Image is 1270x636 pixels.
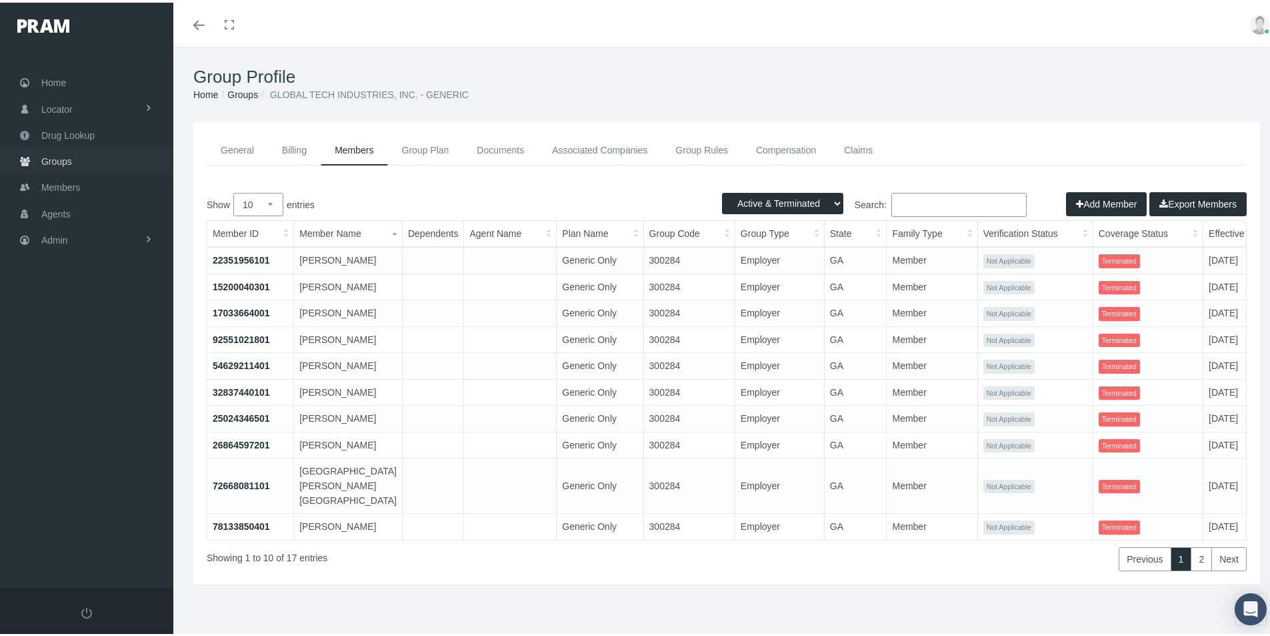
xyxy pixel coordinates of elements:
[887,244,977,271] td: Member
[643,324,735,350] td: 300284
[294,376,403,403] td: [PERSON_NAME]
[227,87,258,97] a: Groups
[557,511,643,537] td: Generic Only
[887,218,977,244] th: Family Type: activate to sort column ascending
[1171,545,1192,569] a: 1
[294,324,403,350] td: [PERSON_NAME]
[1099,518,1140,532] span: Terminated
[1099,477,1140,491] span: Terminated
[983,252,1035,266] span: Not Applicable
[557,271,643,298] td: Generic Only
[1093,218,1203,244] th: Coverage Status: activate to sort column ascending
[557,456,643,511] td: Generic Only
[1119,545,1171,569] a: Previous
[643,298,735,324] td: 300284
[294,429,403,456] td: [PERSON_NAME]
[1099,384,1140,398] span: Terminated
[557,244,643,271] td: Generic Only
[1099,331,1140,345] span: Terminated
[735,429,824,456] td: Employer
[41,120,95,145] span: Drug Lookup
[233,190,283,214] select: Showentries
[824,350,887,377] td: GA
[557,376,643,403] td: Generic Only
[294,218,403,244] th: Member Name: activate to sort column descending
[643,350,735,377] td: 300284
[193,87,218,97] a: Home
[824,218,887,244] th: State: activate to sort column ascending
[557,350,643,377] td: Generic Only
[887,456,977,511] td: Member
[213,384,270,395] a: 32837440101
[735,403,824,430] td: Employer
[983,357,1035,371] span: Not Applicable
[193,64,1260,85] h1: Group Profile
[1066,190,1147,214] button: Add Member
[824,324,887,350] td: GA
[643,376,735,403] td: 300284
[661,133,742,163] a: Group Rules
[643,403,735,430] td: 300284
[294,350,403,377] td: [PERSON_NAME]
[557,298,643,324] td: Generic Only
[1099,278,1140,292] span: Terminated
[321,133,387,163] a: Members
[824,456,887,511] td: GA
[270,87,469,97] span: GLOBAL TECH INDUSTRIES, INC. - GENERIC
[1099,436,1140,450] span: Terminated
[294,511,403,537] td: [PERSON_NAME]
[213,332,270,342] a: 92551021801
[213,279,270,290] a: 15200040301
[824,244,887,271] td: GA
[213,478,270,489] a: 72668081101
[41,67,66,93] span: Home
[824,376,887,403] td: GA
[643,429,735,456] td: 300284
[402,218,464,244] th: Dependents
[887,271,977,298] td: Member
[983,331,1035,345] span: Not Applicable
[1235,591,1267,623] div: Open Intercom Messenger
[887,324,977,350] td: Member
[727,190,1027,214] label: Search:
[891,190,1027,214] input: Search:
[213,437,270,448] a: 26864597201
[1149,190,1247,214] button: Export Members
[1099,357,1140,371] span: Terminated
[41,225,68,250] span: Admin
[207,190,727,214] label: Show entries
[41,172,80,198] span: Members
[983,384,1035,398] span: Not Applicable
[213,358,270,368] a: 54629211401
[983,477,1035,491] span: Not Applicable
[887,298,977,324] td: Member
[207,133,268,163] a: General
[824,298,887,324] td: GA
[213,410,270,421] a: 25024346501
[294,403,403,430] td: [PERSON_NAME]
[887,350,977,377] td: Member
[643,511,735,537] td: 300284
[464,218,557,244] th: Agent Name: activate to sort column ascending
[735,376,824,403] td: Employer
[41,146,72,172] span: Groups
[1099,252,1140,266] span: Terminated
[643,244,735,271] td: 300284
[887,376,977,403] td: Member
[824,429,887,456] td: GA
[824,271,887,298] td: GA
[983,436,1035,450] span: Not Applicable
[983,410,1035,424] span: Not Applicable
[977,218,1093,244] th: Verification Status: activate to sort column ascending
[294,244,403,271] td: [PERSON_NAME]
[983,278,1035,292] span: Not Applicable
[463,133,538,163] a: Documents
[887,429,977,456] td: Member
[294,456,403,511] td: [GEOGRAPHIC_DATA][PERSON_NAME][GEOGRAPHIC_DATA]
[213,252,270,263] a: 22351956101
[41,94,73,119] span: Locator
[824,511,887,537] td: GA
[735,456,824,511] td: Employer
[1099,304,1140,318] span: Terminated
[824,403,887,430] td: GA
